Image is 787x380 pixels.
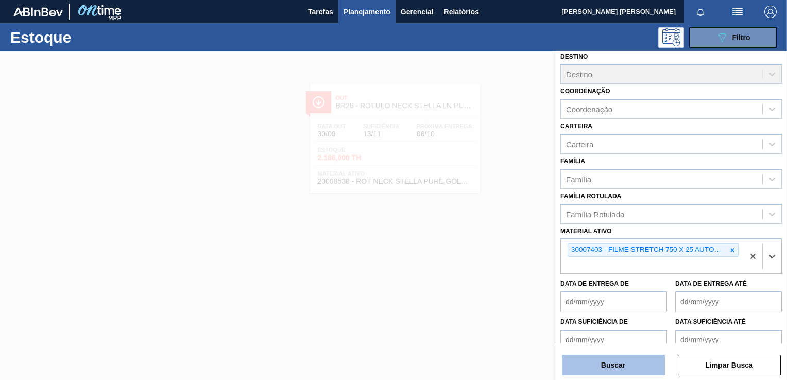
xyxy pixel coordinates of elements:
[560,158,585,165] label: Família
[560,291,667,312] input: dd/mm/yyyy
[560,330,667,350] input: dd/mm/yyyy
[13,7,63,16] img: TNhmsLtSVTkK8tSr43FrP2fwEKptu5GPRR3wAAAABJRU5ErkJggg==
[566,175,591,183] div: Família
[344,6,390,18] span: Planejamento
[401,6,434,18] span: Gerencial
[675,280,747,287] label: Data de Entrega até
[566,140,593,148] div: Carteira
[675,291,782,312] input: dd/mm/yyyy
[689,27,777,48] button: Filtro
[10,31,158,43] h1: Estoque
[308,6,333,18] span: Tarefas
[684,5,717,19] button: Notificações
[566,105,612,114] div: Coordenação
[675,318,746,325] label: Data suficiência até
[444,6,479,18] span: Relatórios
[675,330,782,350] input: dd/mm/yyyy
[764,6,777,18] img: Logout
[560,53,588,60] label: Destino
[560,193,621,200] label: Família Rotulada
[560,228,612,235] label: Material ativo
[560,280,629,287] label: Data de Entrega de
[568,244,727,256] div: 30007403 - FILME STRETCH 750 X 25 AUTOMATICO
[731,6,744,18] img: userActions
[560,88,610,95] label: Coordenação
[566,210,624,218] div: Família Rotulada
[732,33,750,42] span: Filtro
[560,123,592,130] label: Carteira
[658,27,684,48] div: Pogramando: nenhum usuário selecionado
[560,318,628,325] label: Data suficiência de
